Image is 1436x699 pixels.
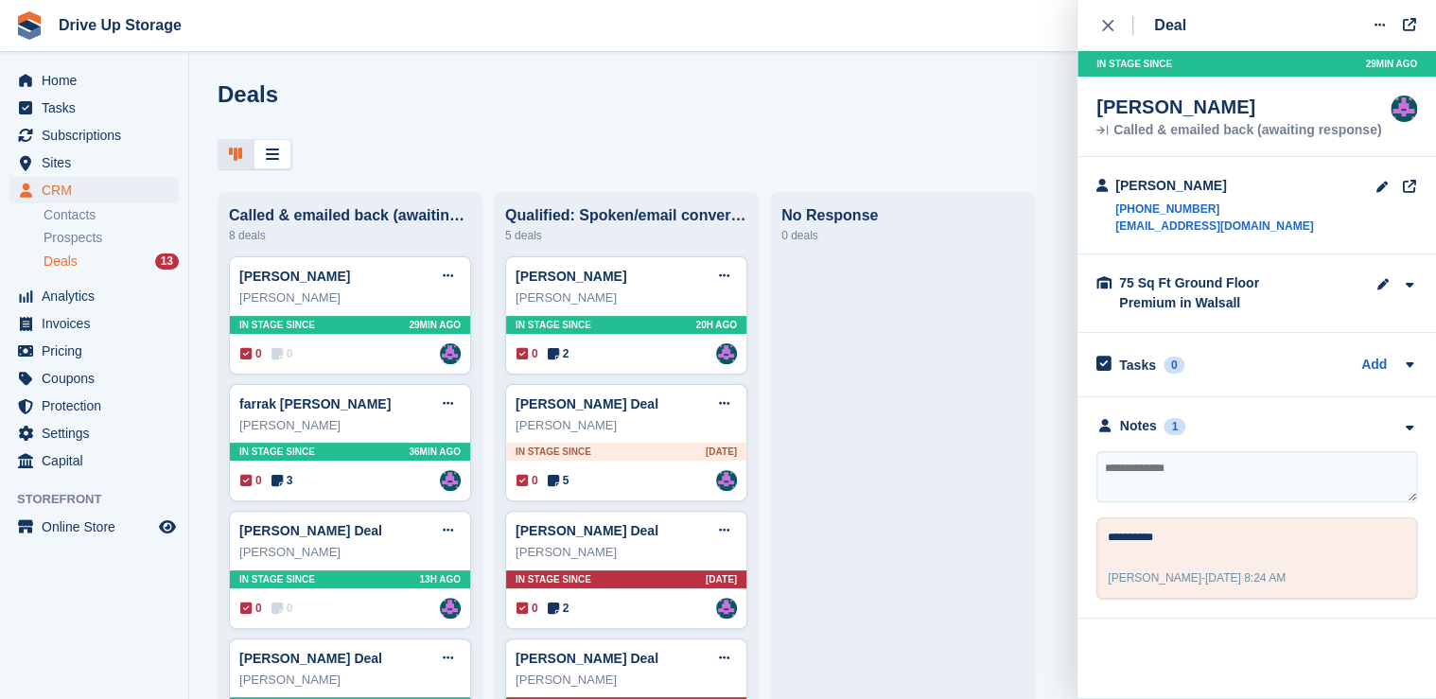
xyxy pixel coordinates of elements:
[239,572,315,586] span: In stage since
[1205,571,1286,585] span: [DATE] 8:24 AM
[44,228,179,248] a: Prospects
[716,343,737,364] img: Andy
[419,572,461,586] span: 13H AGO
[271,472,293,489] span: 3
[1391,96,1417,122] a: Andy
[42,365,155,392] span: Coupons
[239,651,382,666] a: [PERSON_NAME] Deal
[239,288,461,307] div: [PERSON_NAME]
[706,445,737,459] span: [DATE]
[1108,571,1201,585] span: [PERSON_NAME]
[240,600,262,617] span: 0
[9,177,179,203] a: menu
[44,253,78,271] span: Deals
[1119,357,1156,374] h2: Tasks
[516,318,591,332] span: In stage since
[229,207,471,224] div: Called & emailed back (awaiting response)
[239,445,315,459] span: In stage since
[440,343,461,364] a: Andy
[517,472,538,489] span: 0
[517,345,538,362] span: 0
[51,9,189,41] a: Drive Up Storage
[17,490,188,509] span: Storefront
[1154,14,1186,37] div: Deal
[239,543,461,562] div: [PERSON_NAME]
[239,396,391,411] a: farrak [PERSON_NAME]
[1361,355,1387,376] a: Add
[505,224,747,247] div: 5 deals
[548,600,569,617] span: 2
[516,288,737,307] div: [PERSON_NAME]
[516,651,658,666] a: [PERSON_NAME] Deal
[781,224,1024,247] div: 0 deals
[706,572,737,586] span: [DATE]
[1096,57,1172,71] span: In stage since
[517,600,538,617] span: 0
[9,95,179,121] a: menu
[1365,57,1417,71] span: 29MIN AGO
[155,253,179,270] div: 13
[239,416,461,435] div: [PERSON_NAME]
[409,445,461,459] span: 36MIN AGO
[218,81,278,107] h1: Deals
[42,338,155,364] span: Pricing
[1115,218,1313,235] a: [EMAIL_ADDRESS][DOMAIN_NAME]
[548,472,569,489] span: 5
[1108,569,1286,586] div: -
[516,671,737,690] div: [PERSON_NAME]
[9,447,179,474] a: menu
[716,470,737,491] a: Andy
[44,229,102,247] span: Prospects
[42,310,155,337] span: Invoices
[44,252,179,271] a: Deals 13
[229,224,471,247] div: 8 deals
[695,318,737,332] span: 20H AGO
[716,598,737,619] a: Andy
[239,269,350,284] a: [PERSON_NAME]
[1164,357,1185,374] div: 0
[42,122,155,149] span: Subscriptions
[271,345,293,362] span: 0
[42,420,155,446] span: Settings
[1115,201,1313,218] a: [PHONE_NUMBER]
[42,67,155,94] span: Home
[9,365,179,392] a: menu
[42,149,155,176] span: Sites
[516,269,626,284] a: [PERSON_NAME]
[516,416,737,435] div: [PERSON_NAME]
[42,393,155,419] span: Protection
[9,338,179,364] a: menu
[15,11,44,40] img: stora-icon-8386f47178a22dfd0bd8f6a31ec36ba5ce8667c1dd55bd0f319d3a0aa187defe.svg
[516,445,591,459] span: In stage since
[44,206,179,224] a: Contacts
[9,310,179,337] a: menu
[9,67,179,94] a: menu
[42,95,155,121] span: Tasks
[781,207,1024,224] div: No Response
[1164,418,1185,435] div: 1
[9,149,179,176] a: menu
[42,447,155,474] span: Capital
[1096,96,1381,118] div: [PERSON_NAME]
[240,345,262,362] span: 0
[9,283,179,309] a: menu
[239,318,315,332] span: In stage since
[1096,124,1381,137] div: Called & emailed back (awaiting response)
[9,122,179,149] a: menu
[440,470,461,491] img: Andy
[42,283,155,309] span: Analytics
[42,514,155,540] span: Online Store
[156,516,179,538] a: Preview store
[516,396,658,411] a: [PERSON_NAME] Deal
[440,598,461,619] img: Andy
[9,420,179,446] a: menu
[516,572,591,586] span: In stage since
[548,345,569,362] span: 2
[505,207,747,224] div: Qualified: Spoken/email conversation with them
[1119,273,1308,313] div: 75 Sq Ft Ground Floor Premium in Walsall
[409,318,461,332] span: 29MIN AGO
